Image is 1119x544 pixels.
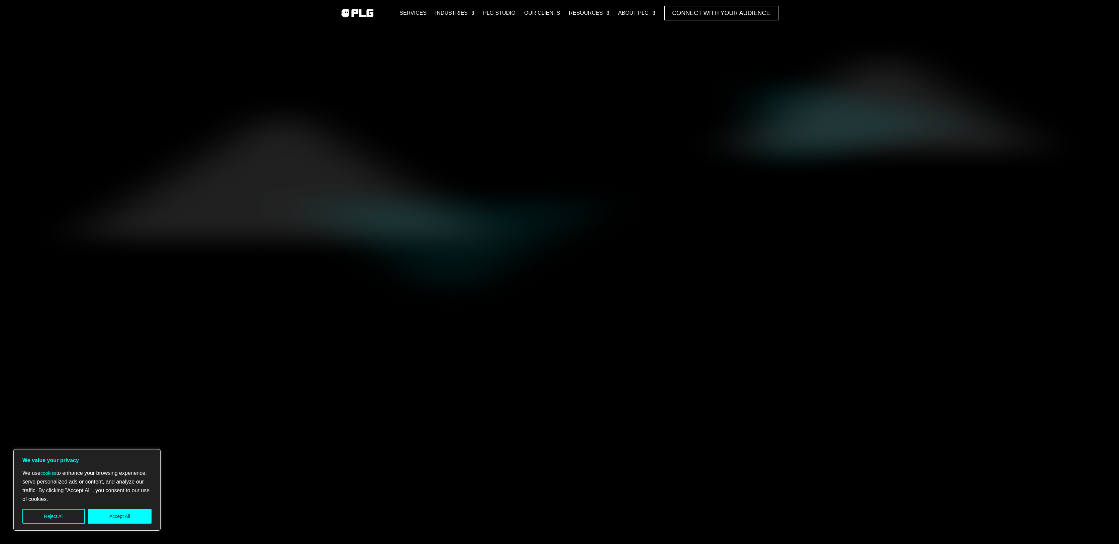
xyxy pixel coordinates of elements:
p: We value your privacy [22,456,152,465]
a: Our Clients [524,6,560,20]
a: Industries [435,6,474,20]
button: Reject All [22,509,85,524]
a: PLG Studio [483,6,516,20]
a: Resources [569,6,609,20]
button: Accept All [88,509,152,524]
a: Services [399,6,427,20]
a: Connect with Your Audience [664,6,778,20]
a: About PLG [618,6,655,20]
a: cookies [40,470,56,476]
div: We value your privacy [13,449,161,531]
p: We use to enhance your browsing experience, serve personalized ads or content, and analyze our tr... [22,469,152,504]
